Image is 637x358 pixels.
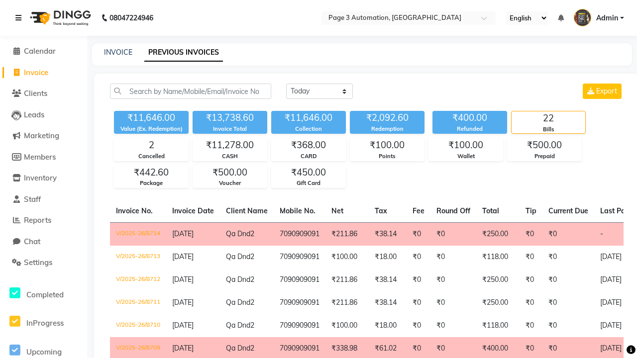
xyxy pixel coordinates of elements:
span: Tax [375,206,387,215]
td: ₹38.14 [369,223,407,246]
div: Gift Card [272,179,345,187]
span: Admin [596,13,618,23]
div: ₹11,278.00 [193,138,267,152]
span: Reports [24,215,51,225]
span: [DATE] [172,298,194,307]
td: V/2025-26/8711 [110,291,166,314]
div: ₹368.00 [272,138,345,152]
span: Upcoming [26,347,62,357]
a: Reports [2,215,85,226]
span: Export [596,87,617,95]
td: ₹0 [430,268,476,291]
span: Net [331,206,343,215]
td: ₹0 [520,291,542,314]
td: ₹38.14 [369,268,407,291]
td: ₹211.86 [325,268,369,291]
span: Leads [24,110,44,119]
div: Cancelled [114,152,188,161]
span: Qa Dnd2 [226,298,254,307]
td: ₹0 [407,291,430,314]
td: V/2025-26/8710 [110,314,166,337]
td: 7090909091 [274,314,325,337]
span: Invoice Date [172,206,214,215]
td: ₹0 [520,268,542,291]
td: ₹18.00 [369,314,407,337]
a: Members [2,152,85,163]
td: ₹0 [520,246,542,268]
span: [DATE] [172,229,194,238]
div: ₹100.00 [429,138,503,152]
a: Leads [2,109,85,121]
div: Invoice Total [193,125,267,133]
td: V/2025-26/8714 [110,223,166,246]
div: CASH [193,152,267,161]
div: 2 [114,138,188,152]
span: Settings [24,258,52,267]
button: Export [583,84,622,99]
td: V/2025-26/8712 [110,268,166,291]
b: 08047224946 [109,4,153,32]
span: Invoice No. [116,206,153,215]
span: Round Off [436,206,470,215]
span: Qa Dnd2 [226,321,254,330]
td: 7090909091 [274,268,325,291]
div: ₹442.60 [114,166,188,179]
td: ₹250.00 [476,223,520,246]
a: Settings [2,257,85,268]
td: 7090909091 [274,223,325,246]
span: Qa Dnd2 [226,344,254,353]
span: Completed [26,290,64,299]
span: Tip [526,206,536,215]
td: ₹0 [542,314,594,337]
td: ₹0 [430,291,476,314]
div: ₹400.00 [432,111,507,125]
td: ₹118.00 [476,246,520,268]
td: ₹38.14 [369,291,407,314]
a: Staff [2,194,85,205]
td: 7090909091 [274,246,325,268]
a: INVOICE [104,48,132,57]
td: ₹0 [542,246,594,268]
td: ₹100.00 [325,246,369,268]
div: ₹500.00 [508,138,581,152]
td: ₹0 [542,291,594,314]
div: Bills [512,125,585,134]
td: ₹100.00 [325,314,369,337]
span: Staff [24,194,41,204]
a: PREVIOUS INVOICES [144,44,223,62]
span: [DATE] [172,321,194,330]
div: Refunded [432,125,507,133]
span: InProgress [26,318,64,328]
span: [DATE] [172,275,194,284]
span: Calendar [24,46,56,56]
td: ₹0 [430,246,476,268]
span: Invoice [24,68,48,77]
span: Chat [24,237,40,246]
td: ₹0 [407,223,430,246]
span: Total [482,206,499,215]
div: Wallet [429,152,503,161]
span: Client Name [226,206,268,215]
a: Calendar [2,46,85,57]
div: ₹13,738.60 [193,111,267,125]
td: ₹18.00 [369,246,407,268]
span: Qa Dnd2 [226,229,254,238]
span: Marketing [24,131,59,140]
a: Invoice [2,67,85,79]
td: ₹0 [520,223,542,246]
span: Members [24,152,56,162]
span: [DATE] [172,252,194,261]
td: ₹0 [430,223,476,246]
img: Admin [574,9,591,26]
div: ₹450.00 [272,166,345,179]
td: V/2025-26/8713 [110,246,166,268]
td: ₹211.86 [325,291,369,314]
span: Inventory [24,173,57,182]
td: ₹0 [542,223,594,246]
div: Collection [271,125,346,133]
span: [DATE] [172,344,194,353]
a: Marketing [2,130,85,142]
span: Clients [24,89,47,98]
td: ₹0 [407,314,430,337]
div: 22 [512,111,585,125]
